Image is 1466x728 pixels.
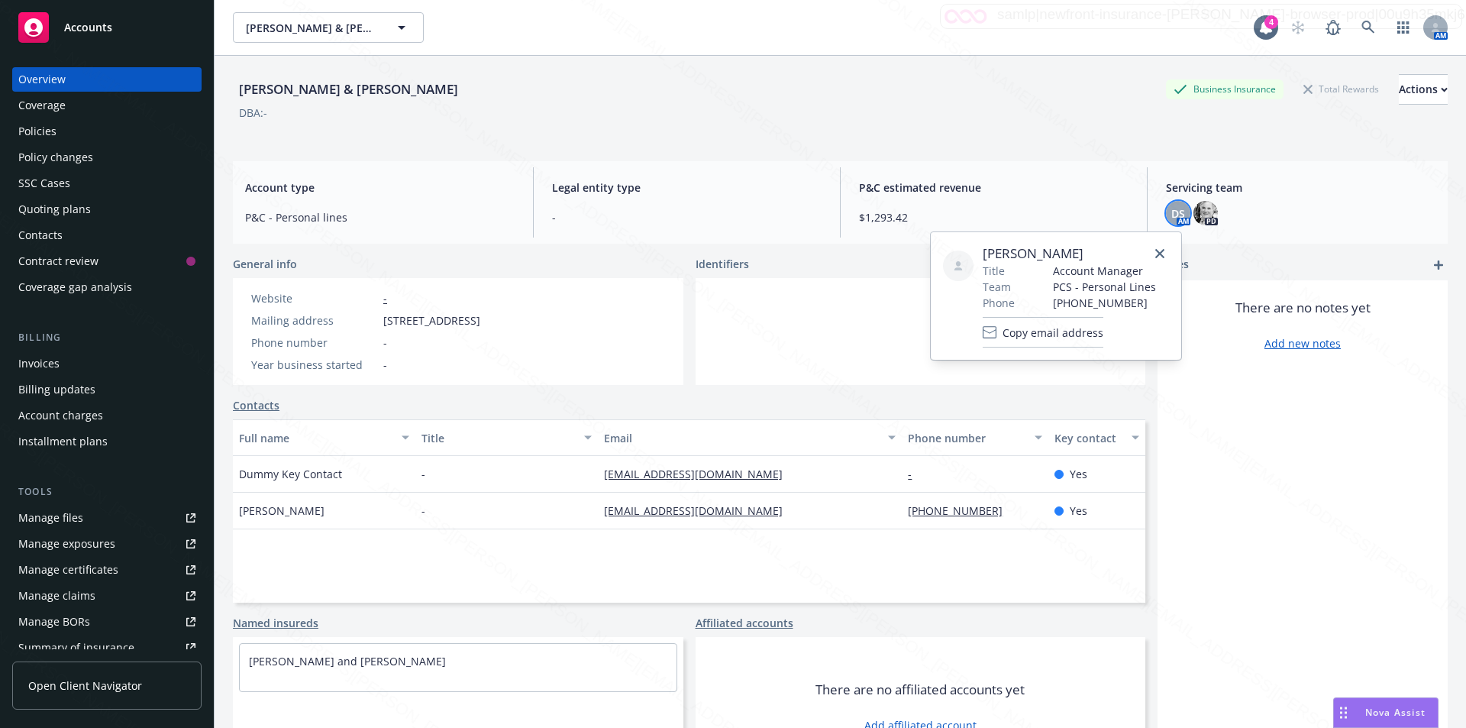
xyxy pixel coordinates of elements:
[983,263,1005,279] span: Title
[1399,74,1448,105] button: Actions
[1399,75,1448,104] div: Actions
[1353,12,1384,43] a: Search
[18,145,93,170] div: Policy changes
[245,180,515,196] span: Account type
[421,430,575,446] div: Title
[1235,299,1371,317] span: There are no notes yet
[64,21,112,34] span: Accounts
[239,430,392,446] div: Full name
[233,397,279,413] a: Contacts
[12,223,202,248] a: Contacts
[12,197,202,222] a: Quoting plans
[1070,503,1087,519] span: Yes
[12,330,202,345] div: Billing
[18,558,118,582] div: Manage certificates
[18,584,95,608] div: Manage claims
[902,419,1048,456] button: Phone number
[12,275,202,299] a: Coverage gap analysis
[1264,335,1341,351] a: Add new notes
[12,532,202,556] a: Manage exposures
[18,403,103,428] div: Account charges
[983,244,1156,263] span: [PERSON_NAME]
[859,209,1129,225] span: $1,293.42
[983,279,1011,295] span: Team
[908,467,924,481] a: -
[1333,697,1439,728] button: Nova Assist
[552,209,822,225] span: -
[12,484,202,500] div: Tools
[18,506,83,530] div: Manage files
[552,180,822,196] span: Legal entity type
[233,79,464,99] div: [PERSON_NAME] & [PERSON_NAME]
[18,223,63,248] div: Contacts
[12,377,202,402] a: Billing updates
[18,119,57,144] div: Policies
[1166,180,1435,196] span: Servicing team
[18,610,90,634] div: Manage BORs
[1334,698,1353,727] div: Drag to move
[908,430,1025,446] div: Phone number
[1318,12,1348,43] a: Report a Bug
[12,506,202,530] a: Manage files
[246,20,378,36] span: [PERSON_NAME] & [PERSON_NAME]
[18,67,66,92] div: Overview
[1053,295,1156,311] span: [PHONE_NUMBER]
[233,256,297,272] span: General info
[18,197,91,222] div: Quoting plans
[251,335,377,351] div: Phone number
[233,419,415,456] button: Full name
[12,119,202,144] a: Policies
[12,145,202,170] a: Policy changes
[815,681,1025,699] span: There are no affiliated accounts yet
[1003,325,1103,341] span: Copy email address
[1296,79,1387,99] div: Total Rewards
[1429,256,1448,274] a: add
[12,636,202,660] a: Summary of insurance
[1171,205,1185,222] span: DS
[1365,706,1426,719] span: Nova Assist
[696,256,749,272] span: Identifiers
[251,312,377,328] div: Mailing address
[859,180,1129,196] span: P&C estimated revenue
[12,429,202,454] a: Installment plans
[604,503,795,518] a: [EMAIL_ADDRESS][DOMAIN_NAME]
[1283,12,1313,43] a: Start snowing
[604,430,879,446] div: Email
[239,503,325,519] span: [PERSON_NAME]
[1053,263,1156,279] span: Account Manager
[383,357,387,373] span: -
[28,678,142,694] span: Open Client Navigator
[251,357,377,373] div: Year business started
[18,429,108,454] div: Installment plans
[1166,79,1284,99] div: Business Insurance
[245,209,515,225] span: P&C - Personal lines
[12,249,202,273] a: Contract review
[1193,201,1218,225] img: photo
[1070,466,1087,482] span: Yes
[696,615,793,631] a: Affiliated accounts
[251,290,377,306] div: Website
[18,249,98,273] div: Contract review
[421,466,425,482] span: -
[604,467,795,481] a: [EMAIL_ADDRESS][DOMAIN_NAME]
[383,312,480,328] span: [STREET_ADDRESS]
[12,403,202,428] a: Account charges
[12,351,202,376] a: Invoices
[239,466,342,482] span: Dummy Key Contact
[1054,430,1122,446] div: Key contact
[421,503,425,519] span: -
[12,93,202,118] a: Coverage
[12,558,202,582] a: Manage certificates
[18,93,66,118] div: Coverage
[18,275,132,299] div: Coverage gap analysis
[1388,12,1419,43] a: Switch app
[18,351,60,376] div: Invoices
[12,584,202,608] a: Manage claims
[12,171,202,196] a: SSC Cases
[12,67,202,92] a: Overview
[383,291,387,306] a: -
[18,532,115,556] div: Manage exposures
[1264,15,1278,29] div: 4
[1053,279,1156,295] span: PCS - Personal Lines
[1048,419,1145,456] button: Key contact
